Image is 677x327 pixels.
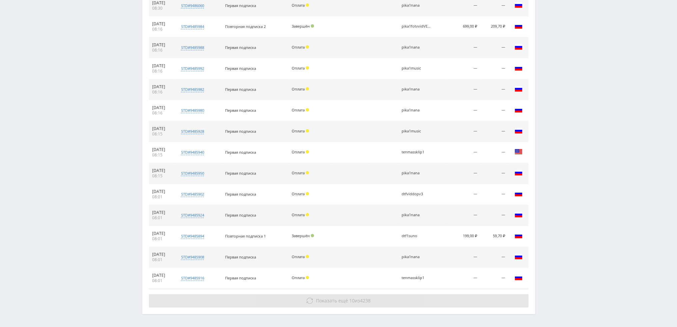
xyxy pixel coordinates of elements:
td: — [481,121,508,142]
span: Оплата [292,86,305,91]
div: std#9485980 [181,108,204,113]
div: 08:15 [152,131,171,137]
td: — [481,184,508,205]
div: std#9485916 [181,275,204,281]
td: — [481,268,508,289]
div: [DATE] [152,252,171,257]
div: pika1nana [402,45,432,50]
span: Оплата [292,191,305,196]
span: Холд [306,213,309,216]
td: — [481,79,508,100]
div: 08:16 [152,48,171,53]
span: Первая подписка [225,3,256,8]
div: 08:15 [152,173,171,179]
td: — [447,121,481,142]
img: rus.png [514,190,522,198]
div: [DATE] [152,42,171,48]
div: dtf1suno [402,234,432,238]
span: Завершён [292,233,310,238]
span: Холд [306,108,309,111]
span: Завершён [292,24,310,29]
td: 199,00 ₽ [447,226,481,247]
span: Холд [306,87,309,90]
div: 08:16 [152,27,171,32]
div: [DATE] [152,231,171,236]
span: Холд [306,171,309,174]
div: 08:01 [152,236,171,242]
span: Подтвержден [311,24,314,28]
div: std#9485940 [181,150,204,155]
img: rus.png [514,1,522,9]
span: Первая подписка [225,213,256,218]
span: из [316,297,371,304]
div: std#9485950 [181,171,204,176]
div: 08:15 [152,152,171,158]
div: [DATE] [152,189,171,194]
img: rus.png [514,169,522,177]
td: — [481,58,508,79]
td: — [481,100,508,121]
span: Повторная подписка 1 [225,234,266,239]
span: 4238 [360,297,371,304]
span: Первая подписка [225,129,256,134]
td: — [481,37,508,58]
div: std#9485988 [181,45,204,50]
div: pika1music [402,66,432,71]
td: — [447,184,481,205]
img: rus.png [514,127,522,135]
div: pika1nana [402,108,432,112]
div: [DATE] [152,63,171,69]
span: Первая подписка [225,108,256,113]
div: [DATE] [152,84,171,89]
div: 08:01 [152,278,171,283]
div: pika1nana [402,255,432,259]
div: 08:01 [152,257,171,262]
span: Оплата [292,107,305,112]
div: pika1fotvvidVEO3 [402,24,432,29]
div: std#9485894 [181,234,204,239]
td: — [481,163,508,184]
div: [DATE] [152,273,171,278]
span: Оплата [292,3,305,8]
div: [DATE] [152,168,171,173]
div: 08:16 [152,110,171,116]
span: Первая подписка [225,66,256,71]
div: [DATE] [152,105,171,110]
div: std#9485982 [181,87,204,92]
td: — [481,247,508,268]
img: rus.png [514,211,522,219]
div: std#9485928 [181,129,204,134]
span: Холд [306,192,309,195]
div: pika1nana [402,87,432,91]
div: 08:16 [152,89,171,95]
span: Первая подписка [225,254,256,259]
div: tenmassklip1 [402,276,432,280]
span: Оплата [292,128,305,133]
td: — [447,58,481,79]
img: rus.png [514,232,522,240]
td: 209,70 ₽ [481,16,508,37]
div: 08:01 [152,215,171,221]
div: std#9485984 [181,24,204,29]
div: std#9485902 [181,192,204,197]
img: rus.png [514,85,522,93]
span: Оплата [292,45,305,50]
span: Первая подписка [225,275,256,280]
td: — [447,247,481,268]
span: Оплата [292,275,305,280]
span: Оплата [292,254,305,259]
td: — [447,142,481,163]
span: Холд [306,255,309,258]
img: rus.png [514,64,522,72]
span: Первая подписка [225,87,256,92]
span: Холд [306,129,309,132]
img: usa.png [514,148,522,156]
td: — [447,100,481,121]
span: Оплата [292,149,305,154]
div: [DATE] [152,126,171,131]
span: Оплата [292,212,305,217]
td: — [447,163,481,184]
td: — [481,142,508,163]
div: pika1nana [402,3,432,8]
div: 08:01 [152,194,171,200]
